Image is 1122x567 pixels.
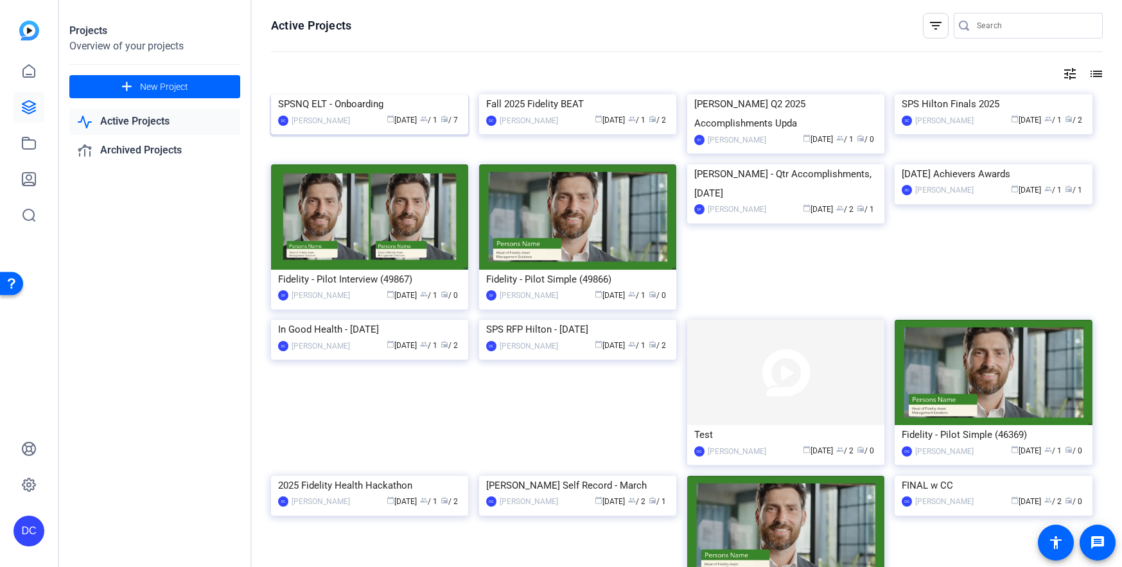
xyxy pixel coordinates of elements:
div: [PERSON_NAME] [292,289,350,302]
h1: Active Projects [271,18,351,33]
span: radio [441,496,448,504]
span: / 1 [628,291,645,300]
span: / 2 [1065,116,1082,125]
div: [PERSON_NAME] Q2 2025 Accomplishments Upda [694,94,877,133]
span: [DATE] [595,291,625,300]
span: calendar_today [387,340,394,348]
span: New Project [140,80,188,94]
span: / 1 [1044,116,1062,125]
span: / 1 [1044,186,1062,195]
a: Active Projects [69,109,240,135]
div: FINAL w CC [902,476,1085,495]
span: group [1044,115,1052,123]
span: / 2 [441,341,458,350]
div: [PERSON_NAME] [292,495,350,508]
mat-icon: add [119,79,135,95]
input: Search [977,18,1092,33]
div: SF [278,290,288,301]
span: / 0 [857,446,874,455]
div: SF [486,290,496,301]
span: group [836,446,844,453]
div: Overview of your projects [69,39,240,54]
div: SPS Hilton Finals 2025 [902,94,1085,114]
span: radio [857,134,864,142]
span: / 2 [649,116,666,125]
span: / 1 [628,341,645,350]
span: radio [1065,115,1073,123]
span: group [420,115,428,123]
span: group [836,204,844,212]
span: [DATE] [803,135,833,144]
span: / 1 [420,116,437,125]
span: radio [1065,496,1073,504]
span: radio [441,290,448,298]
div: OG [902,446,912,457]
span: / 0 [857,135,874,144]
span: calendar_today [387,290,394,298]
div: SPSNQ ELT - Onboarding [278,94,461,114]
span: [DATE] [387,497,417,506]
span: radio [1065,446,1073,453]
div: DC [486,116,496,126]
img: blue-gradient.svg [19,21,39,40]
span: [DATE] [1011,116,1041,125]
span: / 1 [420,497,437,506]
span: [DATE] [1011,186,1041,195]
div: Fidelity - Pilot Simple (49866) [486,270,669,289]
span: calendar_today [1011,115,1019,123]
div: Fidelity - Pilot Interview (49867) [278,270,461,289]
div: [PERSON_NAME] [708,203,766,216]
span: group [628,496,636,504]
a: Archived Projects [69,137,240,164]
span: calendar_today [803,204,811,212]
span: / 1 [420,291,437,300]
div: SPS RFP Hilton - [DATE] [486,320,669,339]
span: group [1044,496,1052,504]
div: Test [694,425,877,444]
div: [PERSON_NAME] Self Record - March [486,476,669,495]
span: / 2 [836,446,854,455]
span: group [836,134,844,142]
span: radio [857,204,864,212]
span: [DATE] [595,497,625,506]
span: group [1044,185,1052,193]
span: / 0 [441,291,458,300]
div: OG [902,496,912,507]
div: DC [278,341,288,351]
span: [DATE] [803,446,833,455]
div: Projects [69,23,240,39]
div: DC [278,496,288,507]
span: group [628,115,636,123]
span: radio [649,290,656,298]
span: radio [649,340,656,348]
span: / 2 [836,205,854,214]
span: group [1044,446,1052,453]
span: / 2 [649,341,666,350]
div: Fidelity - Pilot Simple (46369) [902,425,1085,444]
span: radio [857,446,864,453]
span: group [628,340,636,348]
mat-icon: accessibility [1048,535,1064,550]
span: / 1 [649,497,666,506]
div: 2025 Fidelity Health Hackathon [278,476,461,495]
span: group [420,290,428,298]
span: calendar_today [803,446,811,453]
span: calendar_today [1011,185,1019,193]
div: OG [694,446,705,457]
span: [DATE] [387,341,417,350]
div: OG [486,496,496,507]
span: / 7 [441,116,458,125]
span: calendar_today [387,115,394,123]
div: DC [486,341,496,351]
span: [DATE] [595,341,625,350]
mat-icon: tune [1062,66,1078,82]
span: / 2 [1044,497,1062,506]
div: SF [694,204,705,214]
span: calendar_today [387,496,394,504]
span: / 0 [649,291,666,300]
span: / 2 [628,497,645,506]
div: [PERSON_NAME] [292,114,350,127]
span: [DATE] [803,205,833,214]
div: In Good Health - [DATE] [278,320,461,339]
div: Fall 2025 Fidelity BEAT [486,94,669,114]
